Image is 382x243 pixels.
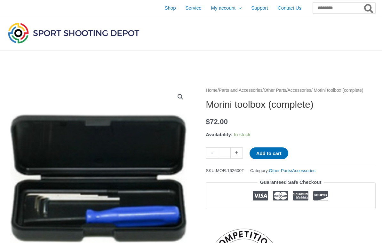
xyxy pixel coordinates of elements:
[206,118,210,126] span: $
[206,86,376,95] nav: Breadcrumb
[363,3,375,13] button: Search
[206,132,233,137] span: Availability:
[175,91,186,103] a: View full-screen image gallery
[250,167,315,175] span: Category:
[206,147,218,159] a: -
[206,88,218,93] a: Home
[269,168,316,173] a: Other Parts/Accessories
[264,88,311,93] a: Other Parts/Accessories
[206,99,376,110] h1: Morini toolbox (complete)
[258,178,324,187] legend: Guaranteed Safe Checkout
[234,132,251,137] span: In stock
[218,147,230,159] input: Product quantity
[206,167,244,175] span: SKU:
[219,88,263,93] a: Parts and Accessories
[216,168,244,173] span: MOR.162600T
[206,118,228,126] bdi: 72.00
[231,147,243,159] a: +
[250,147,288,159] button: Add to cart
[6,21,141,45] img: Sport Shooting Depot
[206,214,376,222] iframe: Customer reviews powered by Trustpilot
